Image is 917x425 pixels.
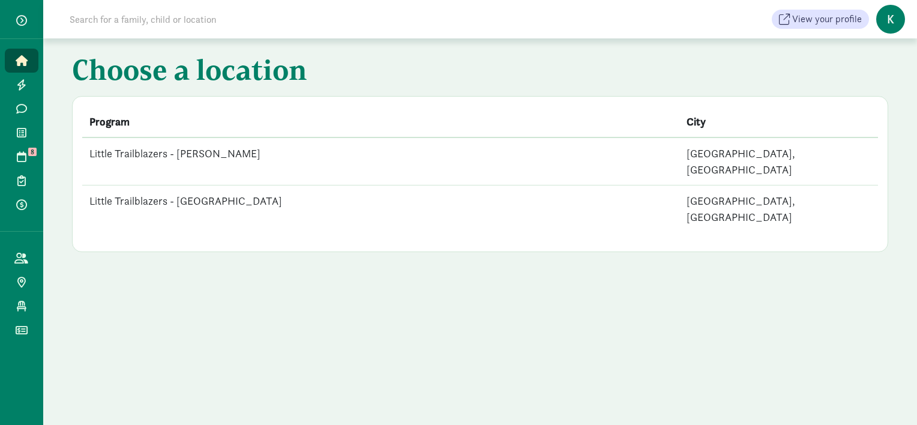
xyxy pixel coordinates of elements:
input: Search for a family, child or location [62,7,399,31]
td: Little Trailblazers - [PERSON_NAME] [82,137,679,185]
td: [GEOGRAPHIC_DATA], [GEOGRAPHIC_DATA] [679,137,879,185]
td: Little Trailblazers - [GEOGRAPHIC_DATA] [82,185,679,233]
th: Program [82,106,679,137]
th: City [679,106,879,137]
a: View your profile [772,10,869,29]
h1: Choose a location [72,53,828,91]
span: View your profile [792,12,862,26]
span: K [876,5,905,34]
td: [GEOGRAPHIC_DATA], [GEOGRAPHIC_DATA] [679,185,879,233]
a: 8 [5,145,38,169]
span: 8 [28,148,37,156]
